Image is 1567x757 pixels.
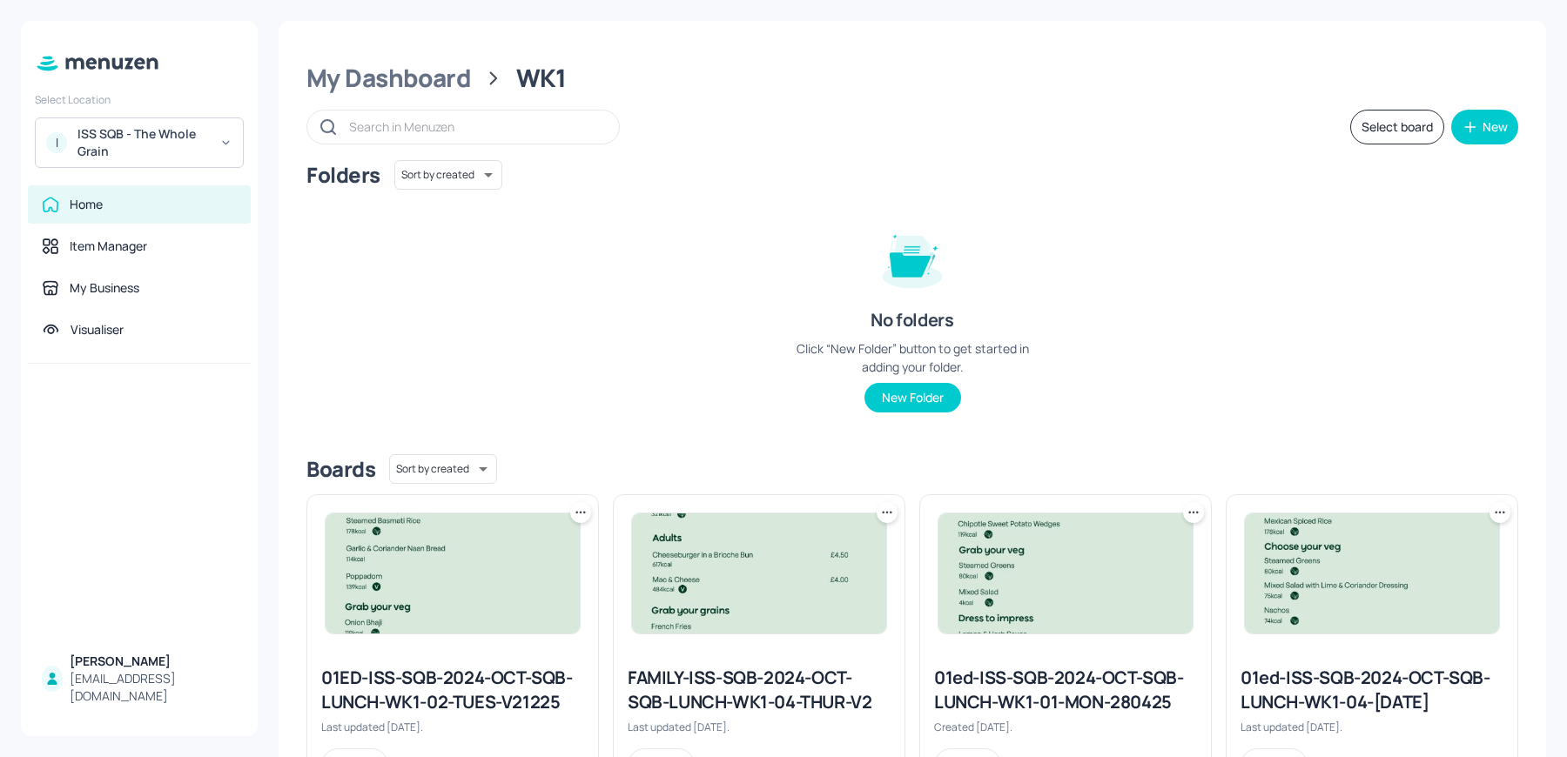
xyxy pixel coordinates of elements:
[1241,666,1503,714] div: 01ed-ISS-SQB-2024-OCT-SQB-LUNCH-WK1-04-[DATE]
[306,63,471,94] div: My Dashboard
[934,720,1197,734] div: Created [DATE].
[71,321,124,338] div: Visualiser
[77,125,209,160] div: ISS SQB - The Whole Grain
[349,114,602,139] input: Search in Menuzen
[864,383,961,412] button: New Folder
[1245,513,1499,633] img: 2025-04-10-1744282762302dfq4xk4wk4s.jpeg
[35,92,244,107] div: Select Location
[70,670,237,705] div: [EMAIL_ADDRESS][DOMAIN_NAME]
[70,653,237,670] div: [PERSON_NAME]
[938,513,1193,633] img: 2025-04-03-1743693830988lslm615ax0t.jpeg
[632,513,886,633] img: 2025-08-11-1754921120893pcjcw7za29p.jpeg
[1483,121,1508,133] div: New
[1241,720,1503,734] div: Last updated [DATE].
[782,339,1043,376] div: Click “New Folder” button to get started in adding your folder.
[326,513,580,633] img: 2025-08-12-1754996529362nvismchby9g.jpeg
[628,666,891,714] div: FAMILY-ISS-SQB-2024-OCT-SQB-LUNCH-WK1-04-THUR-V2
[1350,110,1444,144] button: Select board
[1451,110,1518,144] button: New
[389,452,497,486] div: Sort by created
[70,279,139,297] div: My Business
[628,720,891,734] div: Last updated [DATE].
[394,157,502,192] div: Sort by created
[871,308,953,332] div: No folders
[934,666,1197,714] div: 01ed-ISS-SQB-2024-OCT-SQB-LUNCH-WK1-01-MON-280425
[70,238,147,255] div: Item Manager
[70,196,103,213] div: Home
[869,214,956,301] img: folder-empty
[321,666,584,714] div: 01ED-ISS-SQB-2024-OCT-SQB-LUNCH-WK1-02-TUES-V21225
[306,455,375,483] div: Boards
[321,720,584,734] div: Last updated [DATE].
[516,63,567,94] div: WK1
[46,132,67,153] div: I
[306,161,380,189] div: Folders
